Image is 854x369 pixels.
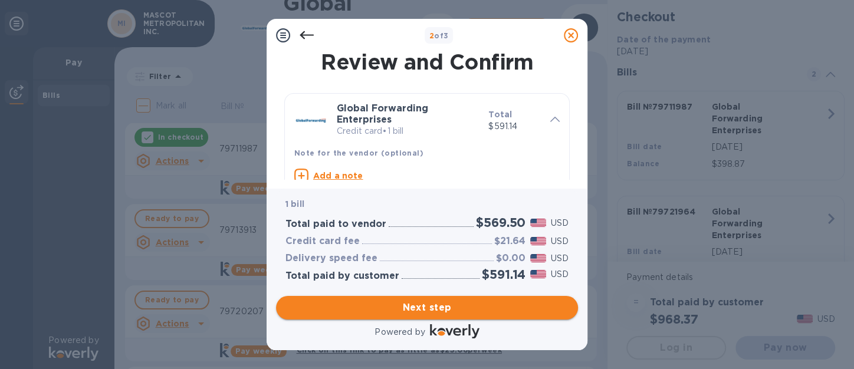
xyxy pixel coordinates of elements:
[313,171,363,180] u: Add a note
[551,235,569,248] p: USD
[494,236,525,247] h3: $21.64
[282,50,572,74] h1: Review and Confirm
[482,267,525,282] h2: $591.14
[285,253,377,264] h3: Delivery speed fee
[337,103,428,125] b: Global Forwarding Enterprises
[285,271,399,282] h3: Total paid by customer
[429,31,449,40] b: of 3
[276,296,578,319] button: Next step
[496,253,525,264] h3: $0.00
[530,270,546,278] img: USD
[285,301,569,315] span: Next step
[285,219,386,230] h3: Total paid to vendor
[429,31,434,40] span: 2
[294,103,560,205] div: Global Forwarding EnterprisesCredit card•1 billTotal$591.14Note for the vendor (optional)Add a note
[488,120,541,133] p: $591.14
[551,252,569,265] p: USD
[551,217,569,229] p: USD
[551,268,569,281] p: USD
[285,236,360,247] h3: Credit card fee
[285,199,304,209] b: 1 bill
[530,254,546,262] img: USD
[476,215,525,230] h2: $569.50
[488,110,512,119] b: Total
[530,237,546,245] img: USD
[337,125,479,137] p: Credit card • 1 bill
[294,149,423,157] b: Note for the vendor (optional)
[530,219,546,227] img: USD
[430,324,479,338] img: Logo
[375,326,425,338] p: Powered by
